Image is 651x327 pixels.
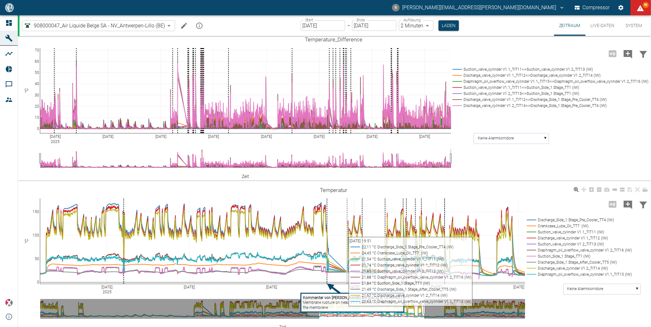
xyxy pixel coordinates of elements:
[303,305,329,310] tspan: the membrane.
[193,19,206,32] button: mission info
[586,15,620,36] button: Live-Daten
[301,20,345,31] input: DD.MM.YYYY
[34,22,165,29] span: 908000047_Air Liquide Belge SA - NV_Antwerpen-Lillo (BE)
[643,2,649,8] span: 99
[478,136,514,141] text: Keine Alarmkorridore
[567,287,603,291] text: Keine Alarmkorridore
[620,46,636,62] button: Kommentar hinzufügen
[24,22,165,30] a: 908000047_Air Liquide Belge SA - NV_Antwerpen-Lillo (BE)
[605,50,620,56] span: Hohe Auflösung nur für Zeiträume von <3 Tagen verfügbar
[403,18,421,23] label: Auflösung
[357,18,365,23] label: Ende
[620,196,636,213] button: Kommentar hinzufügen
[391,2,566,13] button: rene.anke@neac.de
[352,20,396,31] input: DD.MM.YYYY
[439,20,459,31] button: Laden
[615,2,627,13] button: Einstellungen
[636,46,651,62] button: Daten filtern
[303,301,396,305] tspan: Membrane rupture on head V1.1 was fixed by replacing
[392,4,400,11] div: R
[303,295,408,300] tspan: Kommentar von [PERSON_NAME] am [DATE] 8:13 mit 83.625
[605,201,620,207] span: Hohe Auflösung nur für Zeiträume von <3 Tagen verfügbar
[347,22,350,29] p: –
[399,20,433,31] div: 2 Minuten
[636,196,651,213] button: Daten filtern
[178,19,190,32] button: Machine bearbeiten
[620,15,648,36] button: System
[4,3,14,12] img: logo
[305,18,313,23] label: Start
[573,2,611,13] button: Compressor
[5,299,13,307] img: Xplore Logo
[554,15,586,36] button: Zeitraum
